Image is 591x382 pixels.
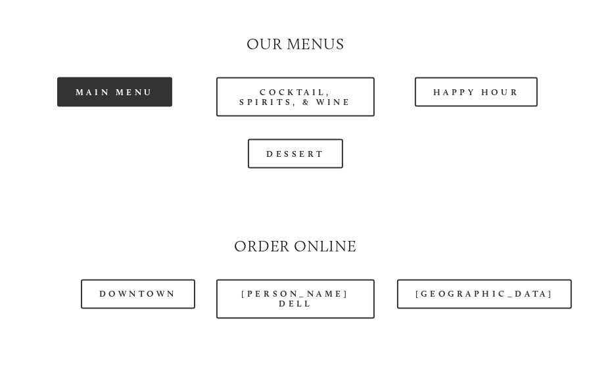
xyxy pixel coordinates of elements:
[81,280,195,309] a: Downtown
[35,236,556,257] h2: Order Online
[415,77,538,107] a: Happy Hour
[57,77,172,107] a: Main Menu
[397,280,572,309] a: [GEOGRAPHIC_DATA]
[248,139,343,169] a: Dessert
[216,77,375,117] a: Cocktail, Spirits, & Wine
[216,280,375,319] a: [PERSON_NAME] Dell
